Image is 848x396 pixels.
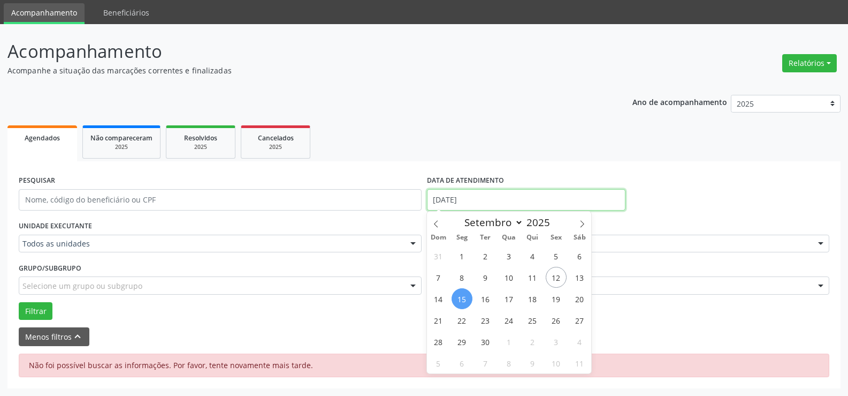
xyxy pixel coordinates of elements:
[19,189,422,211] input: Nome, código do beneficiário ou CPF
[19,260,81,277] label: Grupo/Subgrupo
[546,267,567,288] span: Setembro 12, 2025
[499,353,520,373] span: Outubro 8, 2025
[427,234,450,241] span: Dom
[569,245,590,266] span: Setembro 6, 2025
[569,353,590,373] span: Outubro 11, 2025
[452,310,472,331] span: Setembro 22, 2025
[431,280,808,291] span: #0002 - Cardiologia
[428,288,449,309] span: Setembro 14, 2025
[546,288,567,309] span: Setembro 19, 2025
[19,354,829,377] div: Não foi possível buscar as informações. Por favor, tente novamente mais tarde.
[499,310,520,331] span: Setembro 24, 2025
[499,331,520,352] span: Outubro 1, 2025
[632,95,727,108] p: Ano de acompanhamento
[475,310,496,331] span: Setembro 23, 2025
[569,331,590,352] span: Outubro 4, 2025
[499,267,520,288] span: Setembro 10, 2025
[475,288,496,309] span: Setembro 16, 2025
[522,267,543,288] span: Setembro 11, 2025
[258,133,294,143] span: Cancelados
[546,245,567,266] span: Setembro 5, 2025
[428,310,449,331] span: Setembro 21, 2025
[4,3,85,24] a: Acompanhamento
[428,353,449,373] span: Outubro 5, 2025
[521,234,544,241] span: Qui
[19,302,52,320] button: Filtrar
[452,245,472,266] span: Setembro 1, 2025
[522,288,543,309] span: Setembro 18, 2025
[499,288,520,309] span: Setembro 17, 2025
[19,327,89,346] button: Menos filtroskeyboard_arrow_up
[475,267,496,288] span: Setembro 9, 2025
[19,218,92,235] label: UNIDADE EXECUTANTE
[427,173,504,189] label: DATA DE ATENDIMENTO
[452,353,472,373] span: Outubro 6, 2025
[25,133,60,143] span: Agendados
[546,331,567,352] span: Outubro 3, 2025
[427,189,625,211] input: Selecione um intervalo
[475,331,496,352] span: Setembro 30, 2025
[523,215,559,229] input: Year
[72,331,83,342] i: keyboard_arrow_up
[174,143,227,151] div: 2025
[522,245,543,266] span: Setembro 4, 2025
[475,353,496,373] span: Outubro 7, 2025
[249,143,302,151] div: 2025
[568,234,591,241] span: Sáb
[546,310,567,331] span: Setembro 26, 2025
[522,331,543,352] span: Outubro 2, 2025
[7,65,591,76] p: Acompanhe a situação das marcações correntes e finalizadas
[499,245,520,266] span: Setembro 3, 2025
[428,331,449,352] span: Setembro 28, 2025
[7,38,591,65] p: Acompanhamento
[782,54,837,72] button: Relatórios
[569,288,590,309] span: Setembro 20, 2025
[19,173,55,189] label: PESQUISAR
[497,234,521,241] span: Qua
[546,353,567,373] span: Outubro 10, 2025
[475,245,496,266] span: Setembro 2, 2025
[184,133,217,143] span: Resolvidos
[452,331,472,352] span: Setembro 29, 2025
[522,353,543,373] span: Outubro 9, 2025
[473,234,497,241] span: Ter
[460,215,524,230] select: Month
[90,133,152,143] span: Não compareceram
[452,267,472,288] span: Setembro 8, 2025
[522,310,543,331] span: Setembro 25, 2025
[452,288,472,309] span: Setembro 15, 2025
[544,234,568,241] span: Sex
[22,280,142,292] span: Selecione um grupo ou subgrupo
[569,310,590,331] span: Setembro 27, 2025
[428,245,449,266] span: Agosto 31, 2025
[450,234,473,241] span: Seg
[569,267,590,288] span: Setembro 13, 2025
[428,267,449,288] span: Setembro 7, 2025
[90,143,152,151] div: 2025
[96,3,157,22] a: Beneficiários
[22,238,400,249] span: Todos as unidades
